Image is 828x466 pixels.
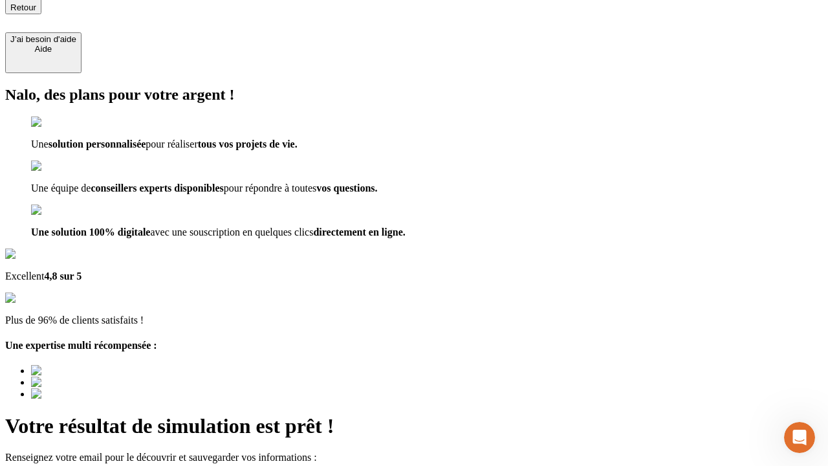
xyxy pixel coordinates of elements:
[316,183,377,194] strong: vos questions.
[5,271,82,282] span: Excellent
[31,139,298,150] span: Une pour réaliser
[5,340,823,351] h4: Une expertise multi récompensée :
[31,365,151,377] img: Best savings advice award
[313,227,405,238] strong: directement en ligne.
[10,3,36,12] span: Retour
[31,377,151,388] img: Best savings advice award
[5,315,823,326] p: Plus de 96% de clients satisfaits !
[10,34,76,44] div: J’ai besoin d'aide
[5,86,823,104] h2: Nalo, des plans pour votre argent !
[91,183,223,194] strong: conseillers experts disponibles
[31,161,87,172] img: checkmark
[44,271,82,282] strong: 4,8 sur 5
[31,205,87,216] img: checkmark
[5,32,82,73] button: J’ai besoin d'aideAide
[784,422,815,453] iframe: Intercom live chat
[198,139,298,150] strong: tous vos projets de vie.
[49,139,146,150] strong: solution personnalisée
[5,293,69,304] img: reviews stars
[31,227,150,238] strong: Une solution 100% digitale
[5,452,823,463] p: Renseignez votre email pour le découvrir et sauvegarder vos informations :
[31,116,87,128] img: checkmark
[5,249,80,260] img: Google Review
[5,414,823,438] h1: Votre résultat de simulation est prêt !
[10,44,76,54] div: Aide
[31,388,151,400] img: Best savings advice award
[31,183,378,194] span: Une équipe de pour répondre à toutes
[31,227,406,238] span: avec une souscription en quelques clics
